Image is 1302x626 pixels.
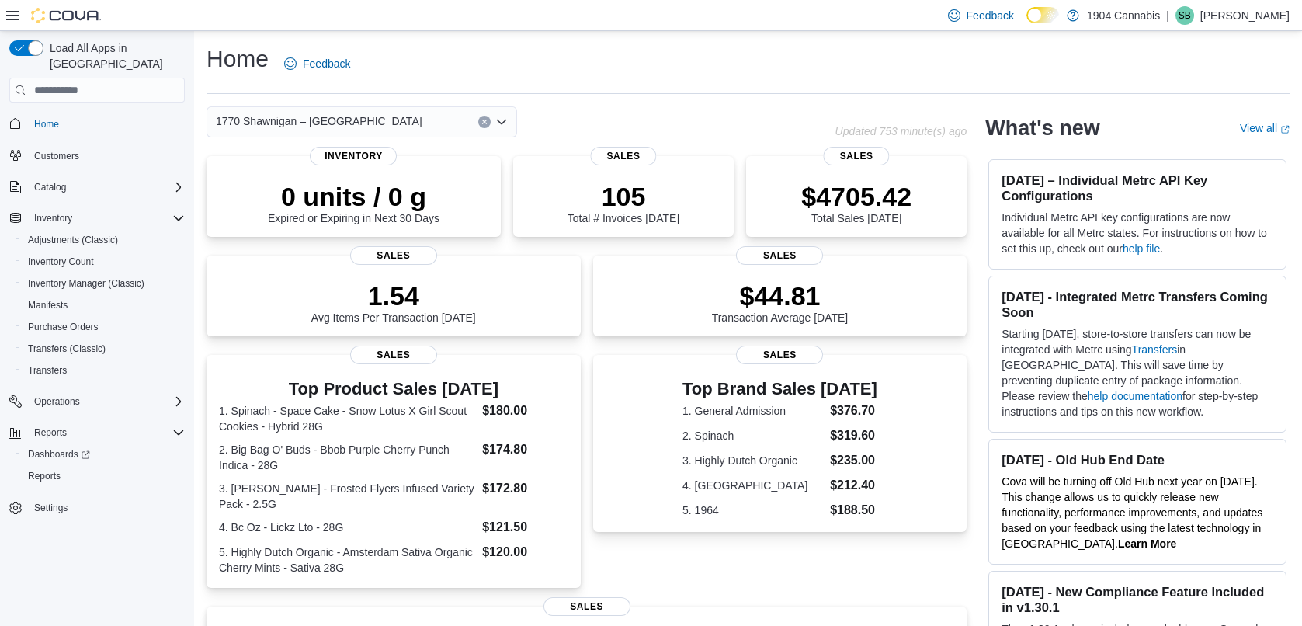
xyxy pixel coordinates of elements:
dt: 1. Spinach - Space Cake - Snow Lotus X Girl Scout Cookies - Hybrid 28G [219,403,476,434]
p: Updated 753 minute(s) ago [835,125,967,137]
h2: What's new [985,116,1099,141]
span: Catalog [28,178,185,196]
a: Settings [28,499,74,517]
a: Dashboards [22,445,96,464]
a: Home [28,115,65,134]
button: Purchase Orders [16,316,191,338]
p: $4705.42 [801,181,911,212]
button: Clear input [478,116,491,128]
a: Transfers [1132,343,1178,356]
button: Transfers [16,360,191,381]
p: 0 units / 0 g [268,181,439,212]
span: Operations [28,392,185,411]
span: Transfers [22,361,185,380]
a: View allExternal link [1240,122,1290,134]
div: Avg Items Per Transaction [DATE] [311,280,476,324]
dt: 5. Highly Dutch Organic - Amsterdam Sativa Organic Cherry Mints - Sativa 28G [219,544,476,576]
span: Transfers (Classic) [22,339,185,358]
span: Customers [28,146,185,165]
span: Sales [543,597,630,616]
div: Sam Bedard [1175,6,1194,25]
button: Operations [3,391,191,412]
span: Manifests [28,299,68,311]
p: Starting [DATE], store-to-store transfers can now be integrated with Metrc using in [GEOGRAPHIC_D... [1002,326,1273,419]
a: Transfers [22,361,73,380]
span: Dashboards [22,445,185,464]
p: [PERSON_NAME] [1200,6,1290,25]
button: Transfers (Classic) [16,338,191,360]
a: Inventory Count [22,252,100,271]
span: Sales [736,346,823,364]
h3: Top Product Sales [DATE] [219,380,568,398]
span: Adjustments (Classic) [28,234,118,246]
p: 105 [568,181,679,212]
span: Customers [34,150,79,162]
div: Expired or Expiring in Next 30 Days [268,181,439,224]
span: Purchase Orders [22,318,185,336]
span: Cova will be turning off Old Hub next year on [DATE]. This change allows us to quickly release ne... [1002,475,1262,550]
span: Reports [22,467,185,485]
a: Purchase Orders [22,318,105,336]
div: Transaction Average [DATE] [712,280,849,324]
a: Feedback [278,48,356,79]
h3: [DATE] - Integrated Metrc Transfers Coming Soon [1002,289,1273,320]
span: Home [34,118,59,130]
p: | [1166,6,1169,25]
a: Inventory Manager (Classic) [22,274,151,293]
button: Inventory Count [16,251,191,273]
span: Inventory Count [28,256,94,268]
span: Sales [350,346,437,364]
button: Inventory [3,207,191,229]
span: SB [1179,6,1191,25]
span: Sales [736,246,823,265]
a: Customers [28,147,85,165]
span: Sales [824,147,890,165]
span: Inventory [34,212,72,224]
span: Purchase Orders [28,321,99,333]
span: Inventory Manager (Classic) [28,277,144,290]
span: Reports [28,423,185,442]
h3: [DATE] – Individual Metrc API Key Configurations [1002,172,1273,203]
dd: $319.60 [830,426,877,445]
span: Adjustments (Classic) [22,231,185,249]
button: Inventory Manager (Classic) [16,273,191,294]
span: Feedback [303,56,350,71]
h1: Home [207,43,269,75]
dd: $212.40 [830,476,877,495]
h3: [DATE] - Old Hub End Date [1002,452,1273,468]
dd: $188.50 [830,501,877,520]
span: Settings [34,502,68,514]
dt: 2. Big Bag O' Buds - Bbob Purple Cherry Punch Indica - 28G [219,442,476,473]
div: Total Sales [DATE] [801,181,911,224]
span: Settings [28,498,185,517]
img: Cova [31,8,101,23]
button: Customers [3,144,191,167]
span: Reports [34,426,67,439]
span: Inventory [28,209,185,228]
a: Dashboards [16,443,191,465]
nav: Complex example [9,106,185,559]
span: Load All Apps in [GEOGRAPHIC_DATA] [43,40,185,71]
span: Feedback [967,8,1014,23]
dt: 4. [GEOGRAPHIC_DATA] [682,478,824,493]
dt: 4. Bc Oz - Lickz Lto - 28G [219,520,476,535]
dd: $121.50 [482,518,568,537]
dt: 3. [PERSON_NAME] - Frosted Flyers Infused Variety Pack - 2.5G [219,481,476,512]
button: Home [3,112,191,134]
h3: [DATE] - New Compliance Feature Included in v1.30.1 [1002,584,1273,615]
p: 1.54 [311,280,476,311]
input: Dark Mode [1026,7,1059,23]
a: Manifests [22,296,74,315]
svg: External link [1280,125,1290,134]
span: Reports [28,470,61,482]
span: Inventory Manager (Classic) [22,274,185,293]
span: 1770 Shawnigan – [GEOGRAPHIC_DATA] [216,112,422,130]
button: Reports [16,465,191,487]
p: $44.81 [712,280,849,311]
a: help file [1123,242,1160,255]
dd: $235.00 [830,451,877,470]
a: Transfers (Classic) [22,339,112,358]
button: Catalog [28,178,72,196]
dt: 5. 1964 [682,503,824,518]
